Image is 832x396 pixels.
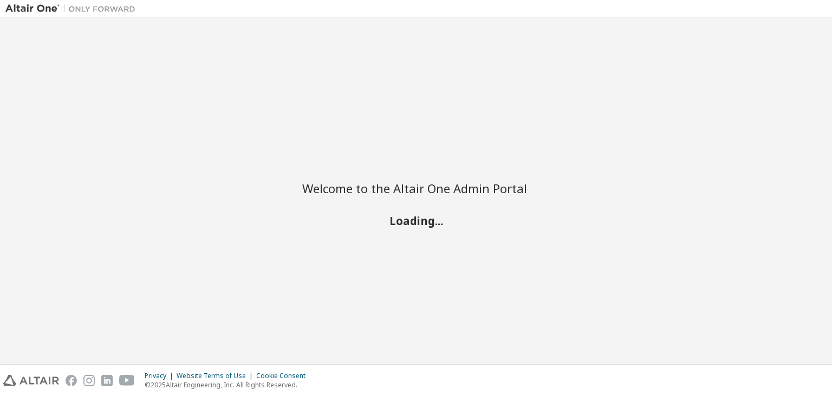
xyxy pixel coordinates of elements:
[83,375,95,386] img: instagram.svg
[145,380,312,389] p: © 2025 Altair Engineering, Inc. All Rights Reserved.
[302,181,530,196] h2: Welcome to the Altair One Admin Portal
[3,375,59,386] img: altair_logo.svg
[145,372,177,380] div: Privacy
[302,214,530,228] h2: Loading...
[66,375,77,386] img: facebook.svg
[119,375,135,386] img: youtube.svg
[256,372,312,380] div: Cookie Consent
[101,375,113,386] img: linkedin.svg
[5,3,141,14] img: Altair One
[177,372,256,380] div: Website Terms of Use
